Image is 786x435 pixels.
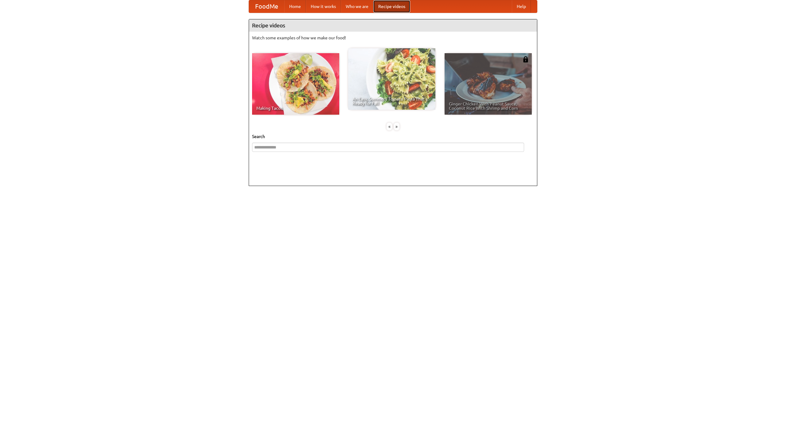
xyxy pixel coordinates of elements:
h5: Search [252,133,534,140]
h4: Recipe videos [249,19,537,32]
span: Making Tacos [256,106,335,110]
a: Recipe videos [373,0,410,13]
p: Watch some examples of how we make our food! [252,35,534,41]
a: Home [284,0,306,13]
div: « [387,123,392,130]
a: Making Tacos [252,53,339,115]
span: An Easy, Summery Tomato Pasta That's Ready for Fall [352,97,431,105]
a: FoodMe [249,0,284,13]
img: 483408.png [523,56,529,62]
div: » [394,123,399,130]
a: Help [512,0,531,13]
a: An Easy, Summery Tomato Pasta That's Ready for Fall [348,48,435,110]
a: How it works [306,0,341,13]
a: Who we are [341,0,373,13]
